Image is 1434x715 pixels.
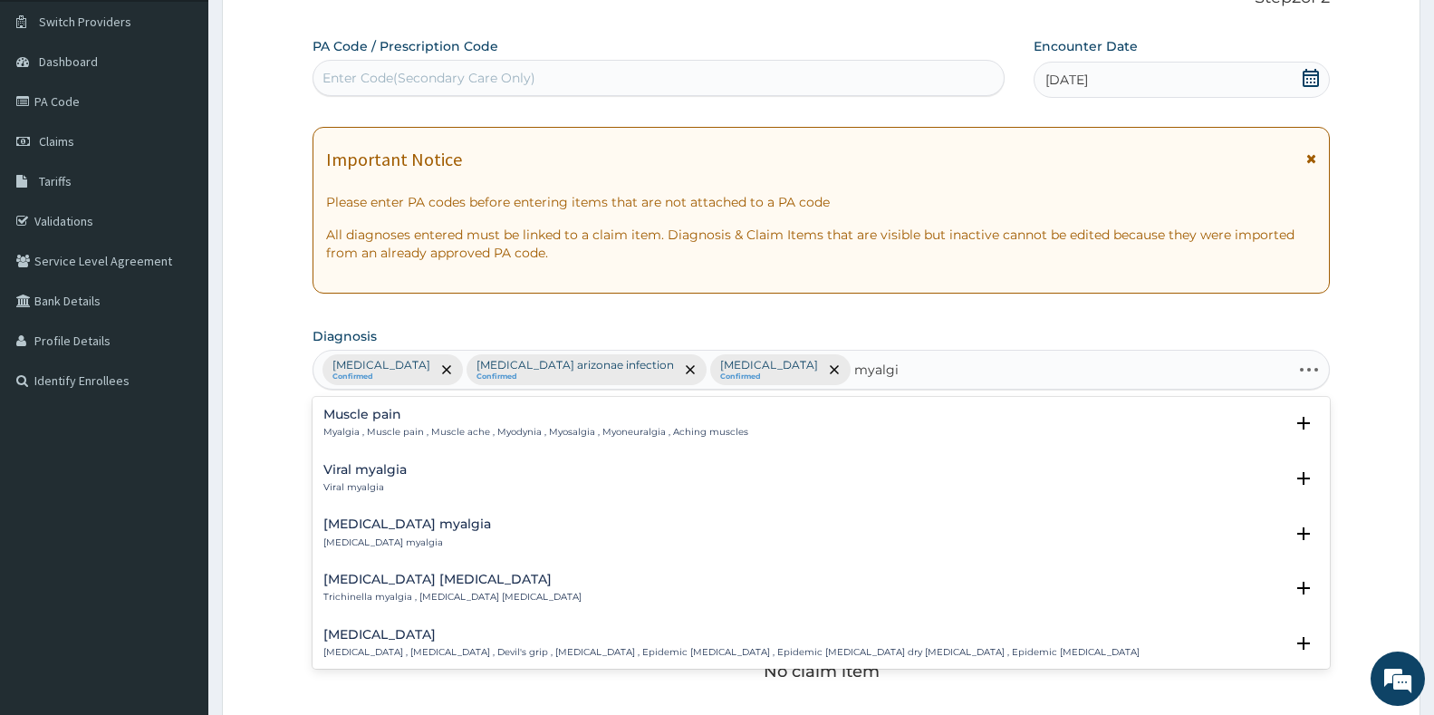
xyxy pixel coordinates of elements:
[323,463,407,477] h4: Viral myalgia
[94,101,304,125] div: Chat with us now
[39,14,131,30] span: Switch Providers
[1034,37,1138,55] label: Encounter Date
[323,628,1140,642] h4: [MEDICAL_DATA]
[39,133,74,150] span: Claims
[313,37,498,55] label: PA Code / Prescription Code
[323,591,582,604] p: Trichinella myalgia , [MEDICAL_DATA] [MEDICAL_DATA]
[105,228,250,411] span: We're online!
[323,536,491,549] p: [MEDICAL_DATA] myalgia
[326,193,1316,211] p: Please enter PA codes before entering items that are not attached to a PA code
[476,358,674,372] p: [MEDICAL_DATA] arizonae infection
[323,408,748,421] h4: Muscle pain
[326,226,1316,262] p: All diagnoses entered must be linked to a claim item. Diagnosis & Claim Items that are visible bu...
[1293,468,1314,489] i: open select status
[322,69,535,87] div: Enter Code(Secondary Care Only)
[323,481,407,494] p: Viral myalgia
[323,517,491,531] h4: [MEDICAL_DATA] myalgia
[297,9,341,53] div: Minimize live chat window
[1293,523,1314,545] i: open select status
[323,646,1140,659] p: [MEDICAL_DATA] , [MEDICAL_DATA] , Devil's grip , [MEDICAL_DATA] , Epidemic [MEDICAL_DATA] , Epide...
[720,372,818,382] small: Confirmed
[476,372,674,382] small: Confirmed
[39,173,72,189] span: Tariffs
[1293,412,1314,434] i: open select status
[1293,577,1314,599] i: open select status
[313,327,377,345] label: Diagnosis
[764,662,880,681] p: No claim item
[34,91,73,136] img: d_794563401_company_1708531726252_794563401
[323,573,582,586] h4: [MEDICAL_DATA] [MEDICAL_DATA]
[682,362,698,378] span: remove selection option
[1045,71,1088,89] span: [DATE]
[438,362,455,378] span: remove selection option
[332,358,430,372] p: [MEDICAL_DATA]
[826,362,842,378] span: remove selection option
[323,426,748,439] p: Myalgia , Muscle pain , Muscle ache , Myodynia , Myosalgia , Myoneuralgia , Aching muscles
[39,53,98,70] span: Dashboard
[326,150,462,169] h1: Important Notice
[332,372,430,382] small: Confirmed
[720,358,818,372] p: [MEDICAL_DATA]
[9,495,345,558] textarea: Type your message and hit 'Enter'
[1293,633,1314,654] i: open select status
